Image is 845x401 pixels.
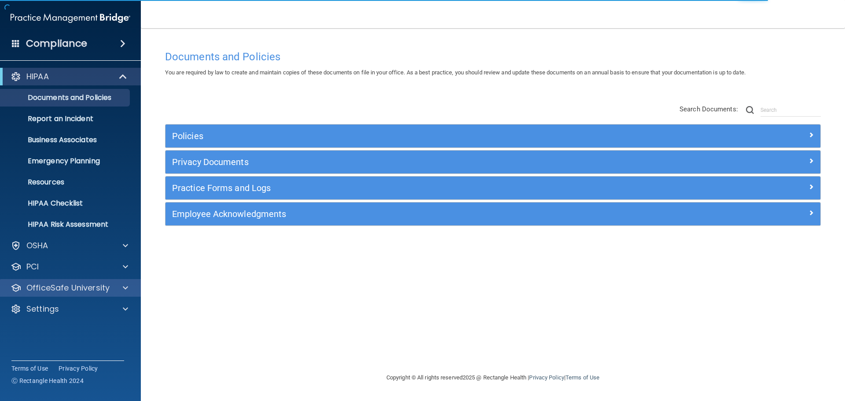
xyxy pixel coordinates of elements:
[11,283,128,293] a: OfficeSafe University
[26,240,48,251] p: OSHA
[746,106,754,114] img: ic-search.3b580494.png
[6,114,126,123] p: Report an Incident
[11,9,130,27] img: PMB logo
[26,71,49,82] p: HIPAA
[566,374,599,381] a: Terms of Use
[26,304,59,314] p: Settings
[760,103,821,117] input: Search
[165,69,746,76] span: You are required by law to create and maintain copies of these documents on file in your office. ...
[172,183,650,193] h5: Practice Forms and Logs
[172,129,814,143] a: Policies
[11,304,128,314] a: Settings
[26,37,87,50] h4: Compliance
[6,178,126,187] p: Resources
[6,93,126,102] p: Documents and Policies
[165,51,821,63] h4: Documents and Policies
[11,261,128,272] a: PCI
[172,157,650,167] h5: Privacy Documents
[11,376,84,385] span: Ⓒ Rectangle Health 2024
[680,105,738,113] span: Search Documents:
[6,136,126,144] p: Business Associates
[172,131,650,141] h5: Policies
[11,240,128,251] a: OSHA
[6,220,126,229] p: HIPAA Risk Assessment
[332,364,654,392] div: Copyright © All rights reserved 2025 @ Rectangle Health | |
[26,283,110,293] p: OfficeSafe University
[11,364,48,373] a: Terms of Use
[26,261,39,272] p: PCI
[172,155,814,169] a: Privacy Documents
[6,199,126,208] p: HIPAA Checklist
[529,374,564,381] a: Privacy Policy
[11,71,128,82] a: HIPAA
[6,157,126,166] p: Emergency Planning
[172,209,650,219] h5: Employee Acknowledgments
[172,181,814,195] a: Practice Forms and Logs
[172,207,814,221] a: Employee Acknowledgments
[59,364,98,373] a: Privacy Policy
